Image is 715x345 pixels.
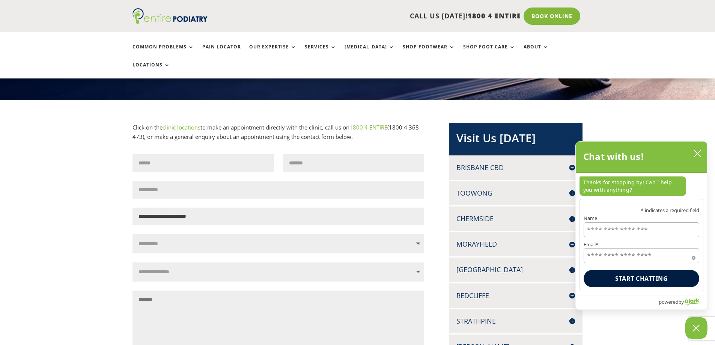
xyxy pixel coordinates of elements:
p: Click on the to make an appointment directly with the clinic, call us on (1800 4 368 473), or mak... [132,123,424,142]
a: Shop Footwear [403,44,455,60]
a: Locations [132,62,170,78]
a: Pain Locator [202,44,241,60]
label: Name [584,216,699,221]
p: CALL US [DATE]! [236,11,521,21]
h4: Strathpine [456,316,575,326]
a: Common Problems [132,44,194,60]
span: Required field [692,255,695,258]
h4: Chermside [456,214,575,223]
a: Our Expertise [249,44,297,60]
span: by [679,297,684,307]
h4: Redcliffe [456,291,575,300]
span: 1800 4 ENTIRE [468,11,521,20]
a: Services [305,44,336,60]
h4: Toowong [456,188,575,198]
img: logo (1) [132,8,208,24]
button: Close Chatbox [685,317,707,339]
a: Book Online [524,8,580,25]
a: Powered by Olark [659,295,707,309]
h2: Chat with us! [583,149,644,164]
h2: Visit Us [DATE] [456,130,575,150]
div: olark chatbox [575,141,707,310]
h4: Brisbane CBD [456,163,575,172]
a: Shop Foot Care [463,44,515,60]
h4: Morayfield [456,240,575,249]
div: chat [576,173,707,199]
a: clinic locations [163,124,200,131]
button: Start chatting [584,270,699,287]
button: close chatbox [691,148,703,159]
input: Email [584,248,699,263]
p: Thanks for stopping by! Can I help you with anything? [580,176,686,196]
span: powered [659,297,678,307]
label: Email* [584,242,699,247]
a: Entire Podiatry [132,18,208,26]
h4: [GEOGRAPHIC_DATA] [456,265,575,274]
a: About [524,44,549,60]
a: 1800 4 ENTIRE [349,124,387,131]
a: [MEDICAL_DATA] [345,44,394,60]
input: Name [584,222,699,237]
p: * indicates a required field [584,208,699,213]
